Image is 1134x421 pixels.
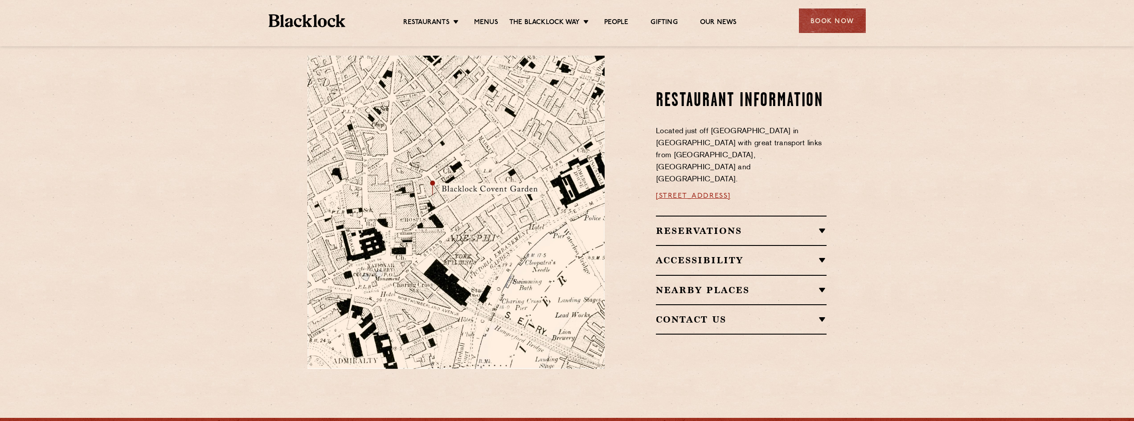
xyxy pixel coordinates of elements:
[700,18,737,28] a: Our News
[403,18,450,28] a: Restaurants
[799,8,866,33] div: Book Now
[656,225,827,236] h2: Reservations
[656,90,827,112] h2: Restaurant information
[509,286,634,369] img: svg%3E
[269,14,346,27] img: BL_Textured_Logo-footer-cropped.svg
[604,18,628,28] a: People
[656,192,731,200] a: [STREET_ADDRESS]
[509,18,580,28] a: The Blacklock Way
[656,285,827,295] h2: Nearby Places
[651,18,677,28] a: Gifting
[656,314,827,325] h2: Contact Us
[656,255,827,266] h2: Accessibility
[474,18,498,28] a: Menus
[656,128,822,183] span: Located just off [GEOGRAPHIC_DATA] in [GEOGRAPHIC_DATA] with great transport links from [GEOGRAPH...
